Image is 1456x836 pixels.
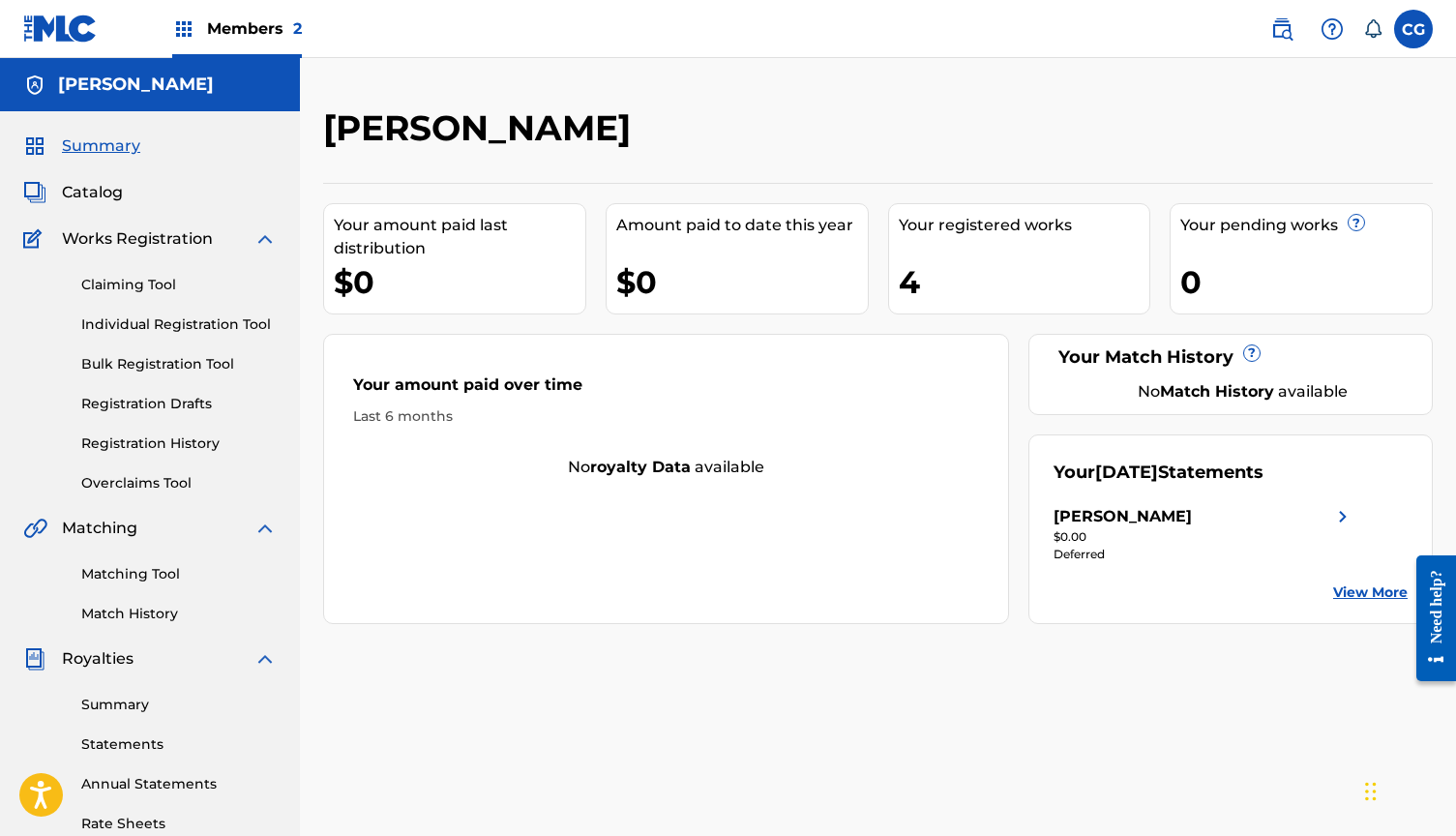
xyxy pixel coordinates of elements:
[81,275,277,295] a: Claiming Tool
[1333,582,1408,603] a: View More
[23,181,123,204] a: CatalogCatalog
[899,214,1150,237] div: Your registered works
[253,517,277,540] img: expand
[334,214,585,260] div: Your amount paid last distribution
[62,517,137,540] span: Matching
[81,314,277,335] a: Individual Registration Tool
[207,17,302,40] span: Members
[1349,215,1364,230] span: ?
[590,458,691,476] strong: royalty data
[1054,528,1354,546] div: $0.00
[1180,214,1432,237] div: Your pending works
[23,134,140,158] a: SummarySummary
[1054,505,1192,528] div: [PERSON_NAME]
[23,647,46,671] img: Royalties
[1331,505,1354,528] img: right chevron icon
[1402,536,1456,702] iframe: Resource Center
[81,604,277,624] a: Match History
[334,260,585,304] div: $0
[1270,17,1293,41] img: search
[81,394,277,414] a: Registration Drafts
[58,74,214,96] h5: Carlos García
[23,15,98,43] img: MLC Logo
[1363,19,1382,39] div: Notifications
[23,517,47,540] img: Matching
[23,74,46,97] img: Accounts
[1054,505,1354,563] a: [PERSON_NAME]right chevron icon$0.00Deferred
[1394,10,1433,48] div: User Menu
[62,647,134,671] span: Royalties
[1359,743,1456,836] iframe: Chat Widget
[62,181,123,204] span: Catalog
[1054,546,1354,563] div: Deferred
[1054,344,1408,371] div: Your Match History
[293,19,302,38] span: 2
[253,227,277,251] img: expand
[1078,380,1408,403] div: No available
[353,373,979,406] div: Your amount paid over time
[81,433,277,454] a: Registration History
[616,214,868,237] div: Amount paid to date this year
[81,473,277,493] a: Overclaims Tool
[23,227,48,251] img: Works Registration
[81,695,277,715] a: Summary
[616,260,868,304] div: $0
[23,134,46,158] img: Summary
[253,647,277,671] img: expand
[81,564,277,584] a: Matching Tool
[1263,10,1301,48] a: Public Search
[81,354,277,374] a: Bulk Registration Tool
[353,406,979,427] div: Last 6 months
[1244,345,1260,361] span: ?
[81,814,277,834] a: Rate Sheets
[62,134,140,158] span: Summary
[81,774,277,794] a: Annual Statements
[1313,10,1352,48] div: Help
[172,17,195,41] img: Top Rightsholders
[1160,382,1274,401] strong: Match History
[62,227,213,251] span: Works Registration
[1321,17,1344,41] img: help
[899,260,1150,304] div: 4
[1180,260,1432,304] div: 0
[1054,460,1263,486] div: Your Statements
[324,456,1008,479] div: No available
[23,181,46,204] img: Catalog
[323,106,640,150] h2: [PERSON_NAME]
[1365,762,1377,821] div: Drag
[1095,462,1158,483] span: [DATE]
[81,734,277,755] a: Statements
